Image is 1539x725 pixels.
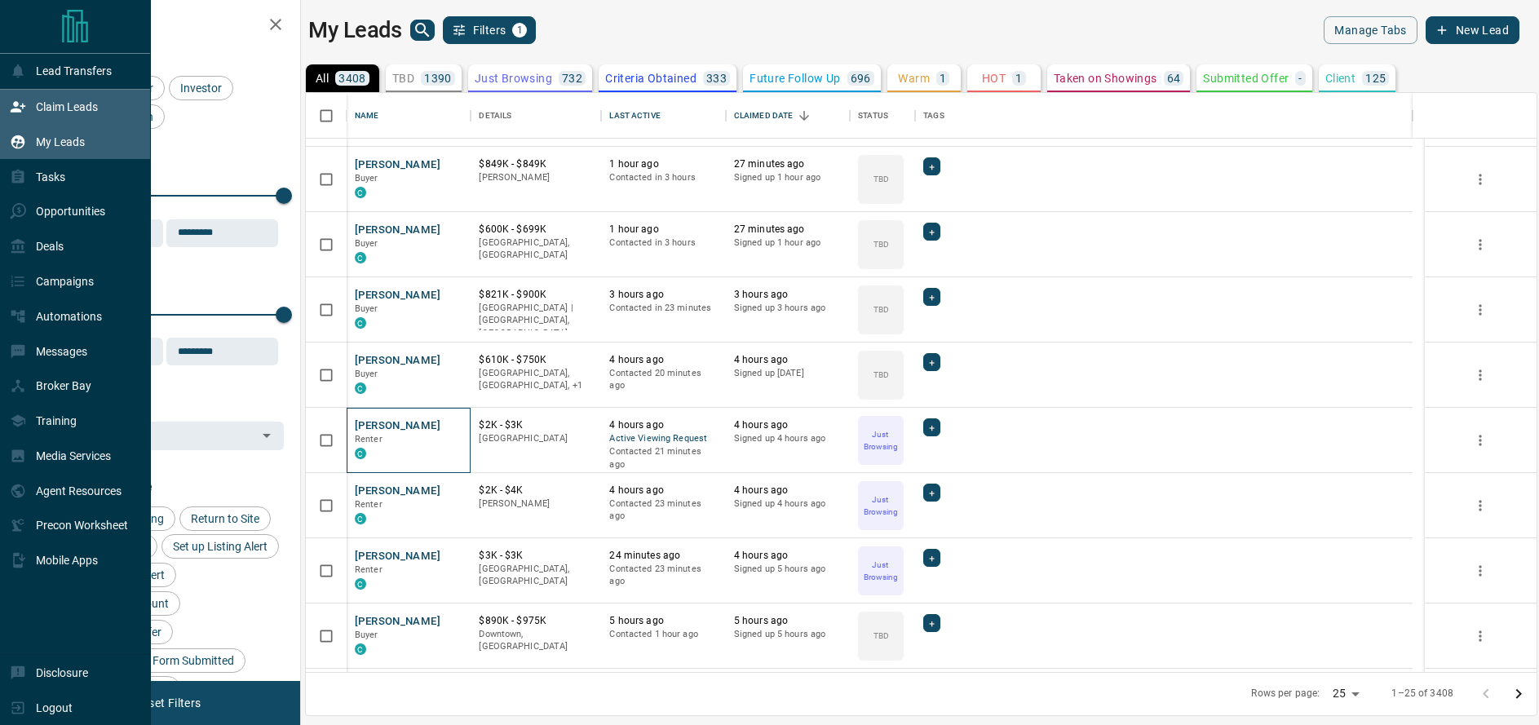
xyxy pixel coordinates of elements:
button: [PERSON_NAME] [355,223,440,238]
p: $890K - $975K [479,614,593,628]
button: more [1468,363,1493,387]
p: [PERSON_NAME] [479,171,593,184]
p: Contacted 23 minutes ago [609,563,717,588]
p: 1 hour ago [609,157,717,171]
p: 732 [562,73,582,84]
p: Rows per page: [1251,687,1320,701]
p: TBD [873,303,889,316]
h2: Filters [52,16,284,36]
p: Submitted Offer [1203,73,1289,84]
span: + [929,223,935,240]
div: condos.ca [355,513,366,524]
p: $2K - $3K [479,418,593,432]
p: 1 [940,73,946,84]
span: Buyer [355,303,378,314]
p: Future Follow Up [750,73,840,84]
p: 3408 [338,73,366,84]
p: TBD [873,630,889,642]
p: $849K - $849K [479,157,593,171]
span: + [929,550,935,566]
button: more [1468,428,1493,453]
span: + [929,419,935,435]
div: condos.ca [355,643,366,655]
span: Active Viewing Request [609,432,717,446]
button: more [1468,624,1493,648]
div: + [923,157,940,175]
div: Name [355,93,379,139]
p: Signed up 5 hours ago [734,563,842,576]
p: Contacted in 3 hours [609,237,717,250]
p: Contacted in 3 hours [609,171,717,184]
div: Set up Listing Alert [161,534,279,559]
button: Filters1 [443,16,537,44]
p: Signed up [DATE] [734,367,842,380]
div: condos.ca [355,578,366,590]
div: Details [479,93,511,139]
button: [PERSON_NAME] [355,288,440,303]
div: + [923,353,940,371]
p: Signed up 3 hours ago [734,302,842,315]
p: TBD [873,369,889,381]
p: 4 hours ago [734,418,842,432]
span: + [929,354,935,370]
p: TBD [873,173,889,185]
p: 64 [1167,73,1181,84]
p: Signed up 4 hours ago [734,432,842,445]
p: $2K - $4K [479,484,593,497]
p: 5 hours ago [609,614,717,628]
button: Go to next page [1502,678,1535,710]
span: Renter [355,434,383,444]
div: condos.ca [355,448,366,459]
p: 27 minutes ago [734,223,842,237]
p: 24 minutes ago [609,549,717,563]
button: more [1468,493,1493,518]
div: Claimed Date [726,93,850,139]
button: New Lead [1426,16,1519,44]
p: [GEOGRAPHIC_DATA], [GEOGRAPHIC_DATA] [479,237,593,262]
p: Contacted in 23 minutes [609,302,717,315]
p: Just Browsing [860,428,902,453]
div: condos.ca [355,252,366,263]
div: Return to Site [179,506,271,531]
button: [PERSON_NAME] [355,418,440,434]
p: TBD [873,238,889,250]
p: TBD [392,73,414,84]
p: Toronto [479,367,593,392]
p: 1 hour ago [609,223,717,237]
div: Status [850,93,915,139]
div: condos.ca [355,382,366,394]
p: Client [1325,73,1355,84]
div: condos.ca [355,317,366,329]
p: Contacted 1 hour ago [609,628,717,641]
div: Details [471,93,601,139]
div: Name [347,93,471,139]
p: Just Browsing [860,493,902,518]
div: 25 [1326,682,1365,705]
p: Signed up 1 hour ago [734,171,842,184]
p: $821K - $900K [479,288,593,302]
button: [PERSON_NAME] [355,353,440,369]
p: 333 [706,73,727,84]
div: + [923,223,940,241]
p: 27 minutes ago [734,157,842,171]
p: 1390 [424,73,452,84]
p: Downtown, [GEOGRAPHIC_DATA] [479,628,593,653]
p: All [316,73,329,84]
span: Investor [175,82,228,95]
div: Last Active [601,93,725,139]
p: 4 hours ago [734,353,842,367]
div: + [923,549,940,567]
p: Just Browsing [475,73,552,84]
div: + [923,484,940,502]
p: 4 hours ago [609,484,717,497]
div: Claimed Date [734,93,794,139]
p: - [1298,73,1302,84]
h1: My Leads [308,17,402,43]
span: Set up Listing Alert [167,540,273,553]
p: [GEOGRAPHIC_DATA] | [GEOGRAPHIC_DATA], [GEOGRAPHIC_DATA] [479,302,593,340]
p: Contacted 20 minutes ago [609,367,717,392]
p: 696 [851,73,871,84]
button: [PERSON_NAME] [355,484,440,499]
p: 125 [1365,73,1386,84]
p: $600K - $699K [479,223,593,237]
